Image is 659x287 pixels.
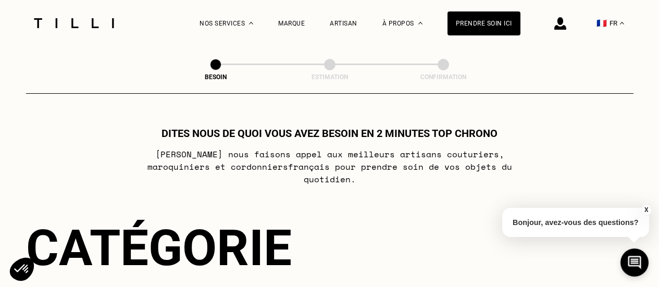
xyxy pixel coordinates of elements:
[249,22,253,24] img: Menu déroulant
[278,20,305,27] a: Marque
[330,20,357,27] a: Artisan
[418,22,422,24] img: Menu déroulant à propos
[554,17,566,30] img: icône connexion
[447,11,520,35] a: Prendre soin ici
[164,73,268,81] div: Besoin
[391,73,495,81] div: Confirmation
[30,18,118,28] img: Logo du service de couturière Tilli
[26,219,633,277] div: Catégorie
[123,148,536,185] p: [PERSON_NAME] nous faisons appel aux meilleurs artisans couturiers , maroquiniers et cordonniers ...
[641,204,651,216] button: X
[161,127,498,140] h1: Dites nous de quoi vous avez besoin en 2 minutes top chrono
[596,18,607,28] span: 🇫🇷
[620,22,624,24] img: menu déroulant
[278,73,382,81] div: Estimation
[502,208,649,237] p: Bonjour, avez-vous des questions?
